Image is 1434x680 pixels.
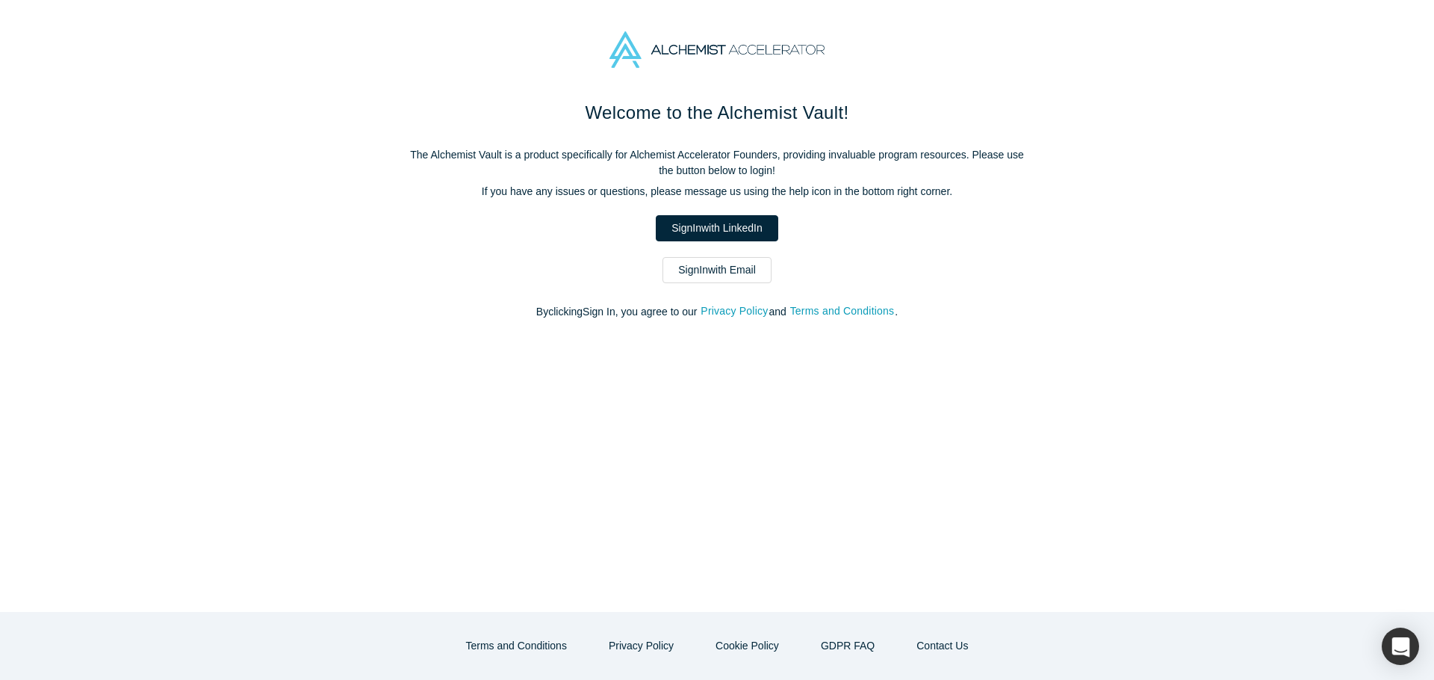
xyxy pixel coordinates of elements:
[901,633,984,659] button: Contact Us
[700,633,795,659] button: Cookie Policy
[403,304,1031,320] p: By clicking Sign In , you agree to our and .
[450,633,583,659] button: Terms and Conditions
[403,99,1031,126] h1: Welcome to the Alchemist Vault!
[805,633,890,659] a: GDPR FAQ
[593,633,689,659] button: Privacy Policy
[789,303,896,320] button: Terms and Conditions
[609,31,825,68] img: Alchemist Accelerator Logo
[656,215,777,241] a: SignInwith LinkedIn
[403,147,1031,179] p: The Alchemist Vault is a product specifically for Alchemist Accelerator Founders, providing inval...
[403,184,1031,200] p: If you have any issues or questions, please message us using the help icon in the bottom right co...
[700,303,769,320] button: Privacy Policy
[662,257,772,283] a: SignInwith Email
